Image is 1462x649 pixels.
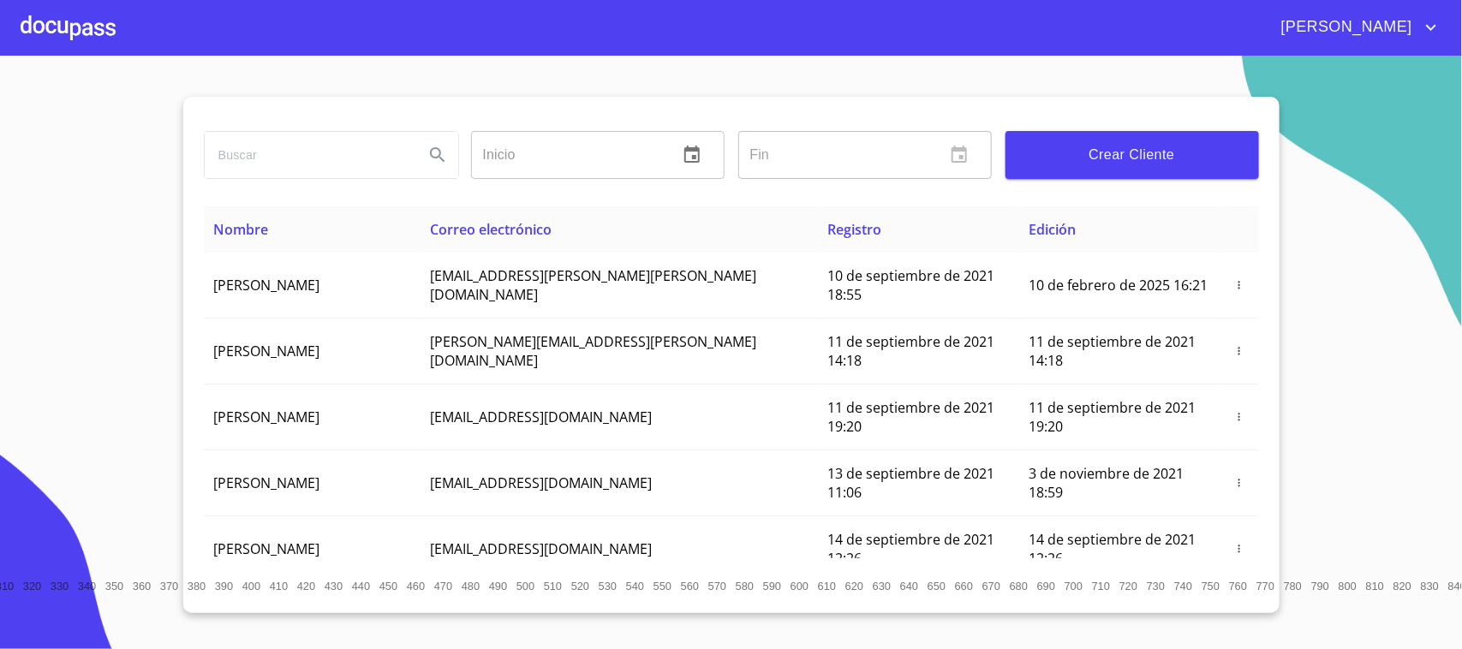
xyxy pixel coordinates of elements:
button: 370 [156,572,183,599]
span: 340 [78,580,96,592]
span: 710 [1092,580,1110,592]
button: 600 [786,572,814,599]
button: 560 [677,572,704,599]
span: 490 [489,580,507,592]
span: 520 [571,580,589,592]
button: 390 [211,572,238,599]
span: 14 de septiembre de 2021 12:26 [1029,530,1196,568]
button: 760 [1225,572,1252,599]
span: [EMAIL_ADDRESS][DOMAIN_NAME] [430,473,652,492]
span: 13 de septiembre de 2021 11:06 [827,464,994,502]
span: Nombre [214,220,269,239]
span: 760 [1229,580,1247,592]
button: 420 [293,572,320,599]
span: 14 de septiembre de 2021 12:26 [827,530,994,568]
button: 780 [1280,572,1307,599]
button: 530 [594,572,622,599]
span: 670 [982,580,1000,592]
button: 720 [1115,572,1143,599]
button: account of current user [1268,14,1441,41]
button: 820 [1389,572,1417,599]
button: 320 [19,572,46,599]
span: 500 [516,580,534,592]
button: 440 [348,572,375,599]
button: 610 [814,572,841,599]
button: 730 [1143,572,1170,599]
span: 11 de septiembre de 2021 19:20 [1029,398,1196,436]
span: Registro [827,220,881,239]
button: 770 [1252,572,1280,599]
button: 700 [1060,572,1088,599]
span: 590 [763,580,781,592]
span: 560 [681,580,699,592]
span: [PERSON_NAME][EMAIL_ADDRESS][PERSON_NAME][DOMAIN_NAME] [430,332,756,370]
span: [EMAIL_ADDRESS][DOMAIN_NAME] [430,539,652,558]
span: 800 [1339,580,1357,592]
span: 780 [1284,580,1302,592]
span: Correo electrónico [430,220,552,239]
span: [PERSON_NAME] [214,342,320,360]
span: 600 [791,580,809,592]
button: 380 [183,572,211,599]
button: 630 [868,572,896,599]
button: 710 [1088,572,1115,599]
span: 410 [270,580,288,592]
span: 11 de septiembre de 2021 19:20 [827,398,994,436]
button: 800 [1334,572,1362,599]
button: 360 [128,572,156,599]
span: 400 [242,580,260,592]
span: 740 [1174,580,1192,592]
button: 520 [567,572,594,599]
span: 530 [599,580,617,592]
button: Search [417,134,458,176]
span: 690 [1037,580,1055,592]
button: 790 [1307,572,1334,599]
button: Crear Cliente [1005,131,1259,179]
span: 11 de septiembre de 2021 14:18 [827,332,994,370]
span: 440 [352,580,370,592]
button: 410 [266,572,293,599]
span: 10 de septiembre de 2021 18:55 [827,266,994,304]
span: [EMAIL_ADDRESS][PERSON_NAME][PERSON_NAME][DOMAIN_NAME] [430,266,756,304]
button: 810 [1362,572,1389,599]
span: 630 [873,580,891,592]
span: 460 [407,580,425,592]
button: 350 [101,572,128,599]
span: 610 [818,580,836,592]
button: 510 [540,572,567,599]
button: 400 [238,572,266,599]
button: 460 [403,572,430,599]
span: 650 [928,580,946,592]
span: 790 [1311,580,1329,592]
span: 620 [845,580,863,592]
span: 550 [653,580,671,592]
span: 430 [325,580,343,592]
button: 540 [622,572,649,599]
span: 640 [900,580,918,592]
span: 660 [955,580,973,592]
button: 660 [951,572,978,599]
button: 650 [923,572,951,599]
span: Crear Cliente [1019,143,1245,167]
span: 370 [160,580,178,592]
span: 580 [736,580,754,592]
span: 700 [1065,580,1083,592]
button: 680 [1005,572,1033,599]
button: 670 [978,572,1005,599]
span: 3 de noviembre de 2021 18:59 [1029,464,1185,502]
span: 390 [215,580,233,592]
button: 550 [649,572,677,599]
span: 830 [1421,580,1439,592]
span: [PERSON_NAME] [214,473,320,492]
span: 420 [297,580,315,592]
button: 330 [46,572,74,599]
span: 470 [434,580,452,592]
button: 740 [1170,572,1197,599]
span: [PERSON_NAME] [214,408,320,426]
button: 690 [1033,572,1060,599]
button: 620 [841,572,868,599]
span: [EMAIL_ADDRESS][DOMAIN_NAME] [430,408,652,426]
button: 480 [457,572,485,599]
span: 320 [23,580,41,592]
span: 350 [105,580,123,592]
